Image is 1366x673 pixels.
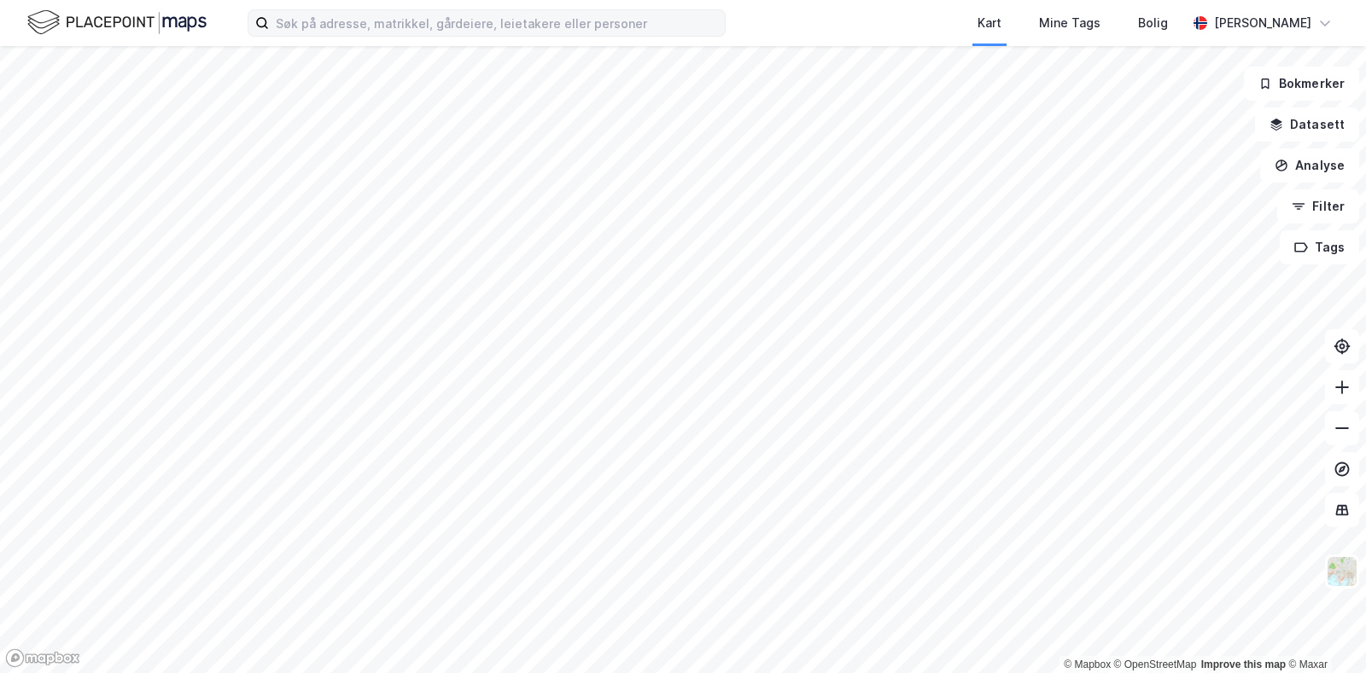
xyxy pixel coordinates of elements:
div: Mine Tags [1039,13,1100,33]
iframe: Chat Widget [1281,591,1366,673]
button: Filter [1277,189,1359,223]
a: Mapbox [1064,658,1111,670]
div: Bolig [1138,13,1168,33]
a: Mapbox homepage [5,648,80,668]
img: Z [1326,555,1358,588]
a: Improve this map [1201,658,1286,670]
button: Datasett [1255,107,1359,142]
button: Analyse [1260,148,1359,183]
input: Søk på adresse, matrikkel, gårdeiere, leietakere eller personer [269,10,725,36]
img: logo.f888ab2527a4732fd821a326f86c7f29.svg [27,8,207,38]
button: Tags [1280,230,1359,264]
div: [PERSON_NAME] [1214,13,1311,33]
button: Bokmerker [1244,67,1359,101]
div: Kart [978,13,1001,33]
a: OpenStreetMap [1114,658,1197,670]
div: Kontrollprogram for chat [1281,591,1366,673]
